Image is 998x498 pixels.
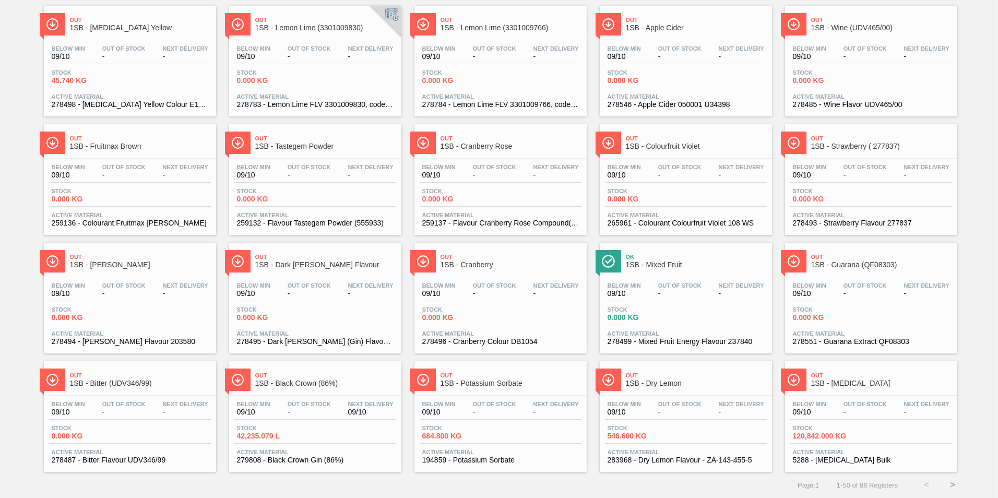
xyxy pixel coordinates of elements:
[793,188,866,194] span: Stock
[811,135,952,141] span: Out
[608,425,681,431] span: Stock
[52,456,208,464] span: 278487 - Bitter Flavour UDV346/99
[904,164,949,170] span: Next Delivery
[102,171,146,179] span: -
[348,401,394,407] span: Next Delivery
[473,45,516,52] span: Out Of Stock
[793,219,949,227] span: 278493 - Strawberry Flavour 277837
[608,188,681,194] span: Stock
[163,290,208,298] span: -
[608,93,764,100] span: Active Material
[793,401,826,407] span: Below Min
[255,254,396,260] span: Out
[626,135,767,141] span: Out
[793,456,949,464] span: 5288 - Dextrose Bulk
[608,432,681,440] span: 546.600 KG
[602,18,615,31] img: Ícone
[102,53,146,61] span: -
[787,136,800,149] img: Ícone
[441,17,581,23] span: Out
[904,290,949,298] span: -
[719,290,764,298] span: -
[441,380,581,387] span: 1SB - Potassium Sorbate
[221,353,407,472] a: ÍconeOut1SB - Black Crown (86%)Below Min09/10Out Of Stock-Next Delivery09/10Stock42,235.079 LActi...
[237,101,394,109] span: 278783 - Lemon Lime FLV 3301009830, code100326
[422,45,456,52] span: Below Min
[255,135,396,141] span: Out
[237,77,310,85] span: 0.000 KG
[348,45,394,52] span: Next Delivery
[348,164,394,170] span: Next Delivery
[793,212,949,218] span: Active Material
[473,290,516,298] span: -
[407,235,592,353] a: ÍconeOut1SB - CranberryBelow Min09/10Out Of Stock-Next Delivery-Stock0.000 KGActive Material27849...
[441,24,581,32] span: 1SB - Lemon Lime (3301009766)
[904,282,949,289] span: Next Delivery
[52,432,125,440] span: 0.000 KG
[608,77,681,85] span: 0.000 KG
[231,18,244,31] img: Ícone
[237,282,270,289] span: Below Min
[348,290,394,298] span: -
[288,171,331,179] span: -
[102,408,146,416] span: -
[843,45,887,52] span: Out Of Stock
[52,45,85,52] span: Below Min
[608,408,641,416] span: 09/10
[422,195,495,203] span: 0.000 KG
[36,353,221,472] a: ÍconeOut1SB - Bitter (UDV346/99)Below Min09/10Out Of Stock-Next Delivery-Stock0.000 KGActive Mate...
[793,77,866,85] span: 0.000 KG
[441,372,581,378] span: Out
[608,338,764,346] span: 278499 - Mixed Fruit Energy Flavour 237840
[52,195,125,203] span: 0.000 KG
[422,314,495,322] span: 0.000 KG
[237,330,394,337] span: Active Material
[592,116,777,235] a: ÍconeOut1SB - Colourfruit VioletBelow Min09/10Out Of Stock-Next Delivery-Stock0.000 KGActive Mate...
[904,171,949,179] span: -
[608,212,764,218] span: Active Material
[793,432,866,440] span: 120,842.000 KG
[422,212,579,218] span: Active Material
[70,380,211,387] span: 1SB - Bitter (UDV346/99)
[70,261,211,269] span: 1SB - Rasberry
[288,282,331,289] span: Out Of Stock
[533,45,579,52] span: Next Delivery
[46,136,59,149] img: Ícone
[793,164,826,170] span: Below Min
[473,282,516,289] span: Out Of Stock
[70,17,211,23] span: Out
[811,254,952,260] span: Out
[793,408,826,416] span: 09/10
[533,53,579,61] span: -
[608,401,641,407] span: Below Min
[658,45,702,52] span: Out Of Stock
[608,306,681,313] span: Stock
[70,143,211,150] span: 1SB - Fruitmax Brown
[422,188,495,194] span: Stock
[441,143,581,150] span: 1SB - Cranberry Rose
[102,290,146,298] span: -
[793,93,949,100] span: Active Material
[52,188,125,194] span: Stock
[533,290,579,298] span: -
[626,261,767,269] span: 1SB - Mixed Fruit
[811,143,952,150] span: 1SB - Strawberry ( 277837)
[811,380,952,387] span: 1SB - Dextrose
[719,282,764,289] span: Next Delivery
[533,164,579,170] span: Next Delivery
[608,282,641,289] span: Below Min
[237,425,310,431] span: Stock
[608,53,641,61] span: 09/10
[36,235,221,353] a: ÍconeOut1SB - [PERSON_NAME]Below Min09/10Out Of Stock-Next Delivery-Stock0.000 KGActive Material2...
[592,235,777,353] a: ÍconeOk1SB - Mixed FruitBelow Min09/10Out Of Stock-Next Delivery-Stock0.000 KGActive Material2784...
[793,282,826,289] span: Below Min
[52,219,208,227] span: 259136 - Colourant Fruitmax Brown WS
[422,306,495,313] span: Stock
[255,17,396,23] span: Out
[441,261,581,269] span: 1SB - Cranberry
[787,255,800,268] img: Ícone
[626,254,767,260] span: Ok
[719,53,764,61] span: -
[608,69,681,76] span: Stock
[46,373,59,386] img: Ícone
